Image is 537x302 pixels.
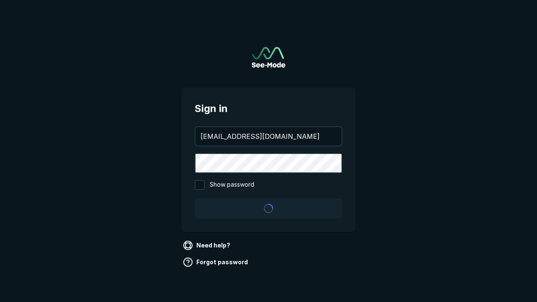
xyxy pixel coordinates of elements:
span: Sign in [195,101,342,116]
img: See-Mode Logo [252,47,285,68]
input: your@email.com [196,127,341,146]
a: Go to sign in [252,47,285,68]
a: Need help? [181,239,234,252]
span: Show password [210,180,254,190]
a: Forgot password [181,255,251,269]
